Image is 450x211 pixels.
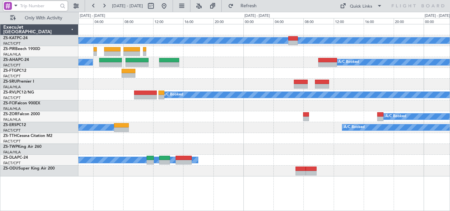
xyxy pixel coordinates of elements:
button: Only With Activity [7,13,71,23]
a: FACT/CPT [3,74,20,79]
span: ZS-TWP [3,145,18,149]
span: ZS-FTG [3,69,17,73]
div: 12:00 [153,18,183,24]
input: Trip Number [20,1,58,11]
a: ZS-ZORFalcon 2000 [3,112,40,116]
a: ZS-FTGPC12 [3,69,26,73]
span: ZS-PIR [3,47,15,51]
a: ZS-RVLPC12/NG [3,91,34,94]
a: ZS-DLAPC-24 [3,156,28,160]
a: FACT/CPT [3,128,20,133]
div: [DATE] - [DATE] [80,13,105,19]
a: FACT/CPT [3,95,20,100]
span: ZS-TTH [3,134,17,138]
a: ZS-FCIFalcon 900EX [3,101,40,105]
button: Refresh [225,1,265,11]
a: ZS-ODUSuper King Air 200 [3,167,55,171]
span: [DATE] - [DATE] [112,3,143,9]
a: FALA/HLA [3,150,21,155]
div: 08:00 [123,18,153,24]
div: 20:00 [394,18,424,24]
a: FACT/CPT [3,63,20,68]
a: FALA/HLA [3,117,21,122]
a: FALA/HLA [3,85,21,90]
a: ZS-TWPKing Air 260 [3,145,42,149]
a: ZS-SRUPremier I [3,80,34,84]
div: 12:00 [334,18,364,24]
span: ZS-FCI [3,101,15,105]
span: ZS-DLA [3,156,17,160]
div: [DATE] - [DATE] [425,13,450,19]
a: FALA/HLA [3,106,21,111]
span: ZS-AHA [3,58,18,62]
div: A/C Booked [338,57,359,67]
div: [DATE] - [DATE] [244,13,270,19]
div: 20:00 [213,18,243,24]
div: 04:00 [93,18,123,24]
a: ZS-ERSPC12 [3,123,26,127]
a: ZS-AHAPC-24 [3,58,29,62]
button: Quick Links [337,1,385,11]
div: 04:00 [273,18,303,24]
div: Quick Links [350,3,372,10]
a: ZS-TTHCessna Citation M2 [3,134,52,138]
span: ZS-KAT [3,36,17,40]
div: 16:00 [364,18,394,24]
span: ZS-SRU [3,80,17,84]
div: 16:00 [183,18,213,24]
div: 00:00 [243,18,273,24]
a: FACT/CPT [3,41,20,46]
span: Refresh [235,4,263,8]
a: FACT/CPT [3,139,20,144]
span: ZS-RVL [3,91,16,94]
span: Only With Activity [17,16,70,20]
div: A/C Booked [385,112,406,121]
div: A/C Booked [344,122,365,132]
span: ZS-ODU [3,167,18,171]
div: 08:00 [303,18,333,24]
span: ZS-ZOR [3,112,17,116]
a: FACT/CPT [3,161,20,166]
div: A/C Booked [162,90,183,100]
a: ZS-PIRBeech 1900D [3,47,40,51]
a: FALA/HLA [3,52,21,57]
span: ZS-ERS [3,123,16,127]
a: ZS-KATPC-24 [3,36,28,40]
